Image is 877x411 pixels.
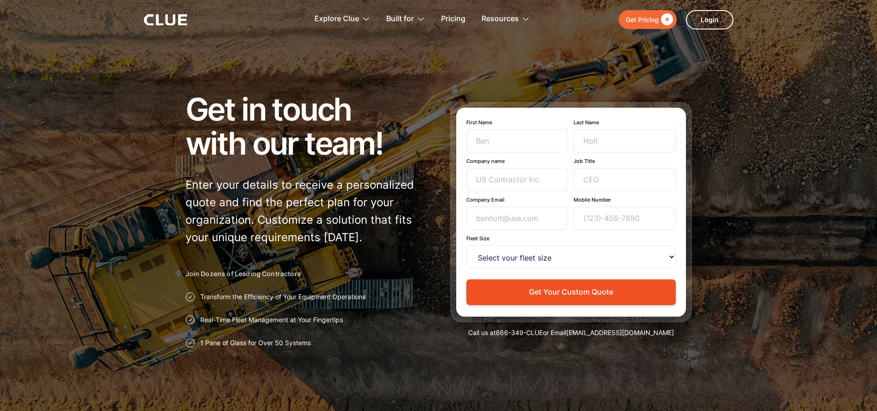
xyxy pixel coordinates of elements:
[466,207,569,230] input: benholt@usa.com
[314,5,370,34] div: Explore Clue
[659,14,673,25] div: 
[574,129,676,152] input: Holt
[482,5,519,34] div: Resources
[574,168,676,191] input: CEO
[200,292,366,301] p: Transform the Efficiency of Your Equipment Operations
[466,235,676,242] label: Fleet Size
[186,315,195,324] img: Approval checkmark icon
[619,10,677,29] a: Get Pricing
[200,315,343,324] p: Real-Time Fleet Management at Your Fingertips
[466,279,676,305] button: Get Your Custom Quote
[482,5,530,34] div: Resources
[466,197,569,203] label: Company Email
[450,328,692,337] div: Call us at or Email
[186,292,195,301] img: Approval checkmark icon
[574,158,676,164] label: Job Title
[186,92,427,160] h1: Get in touch with our team!
[626,14,659,25] div: Get Pricing
[200,338,311,347] p: 1 Pane of Glass for Over 50 Systems
[186,269,427,278] h2: Join Dozens of Leading Contractors
[466,129,569,152] input: Ben
[466,158,569,164] label: Company name
[186,176,427,246] p: Enter your details to receive a personalized quote and find the perfect plan for your organizatio...
[314,5,359,34] div: Explore Clue
[386,5,414,34] div: Built for
[386,5,425,34] div: Built for
[466,119,569,126] label: First Name
[466,168,569,191] input: US Contractor Inc.
[574,119,676,126] label: Last Name
[574,197,676,203] label: Mobile Number
[496,329,543,336] a: 866-349-CLUE
[686,10,733,29] a: Login
[186,338,195,347] img: Approval checkmark icon
[441,5,465,34] a: Pricing
[566,329,674,336] a: [EMAIL_ADDRESS][DOMAIN_NAME]
[574,207,676,230] input: (123)-456-7890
